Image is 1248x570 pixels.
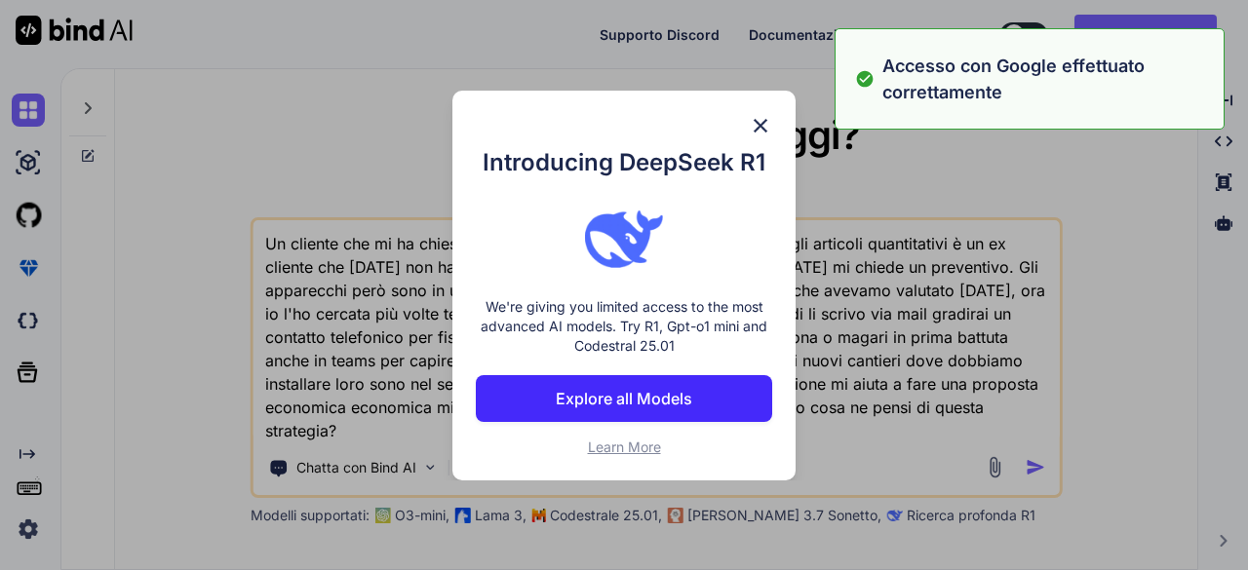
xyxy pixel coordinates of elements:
[749,114,772,137] img: close
[585,200,663,278] img: bind logo
[882,56,1145,102] font: Accesso con Google effettuato correttamente
[476,297,772,356] p: We're giving you limited access to the most advanced AI models. Try R1, Gpt-o1 mini and Codestral...
[588,438,661,455] span: Learn More
[476,145,772,180] h1: Introducing DeepSeek R1
[476,375,772,422] button: Explore all Models
[556,387,692,410] p: Explore all Models
[855,53,875,105] img: allerta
